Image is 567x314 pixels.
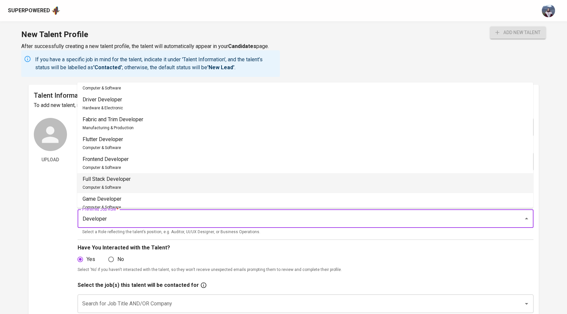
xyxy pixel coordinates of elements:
button: add new talent [490,26,546,39]
b: Candidates [228,43,256,49]
h6: To add new talent, make sure all fields with are completed. [34,101,534,110]
span: Computer & Software [83,145,121,150]
button: Open [522,299,531,308]
img: christine.raharja@glints.com [542,4,555,17]
p: Full Stack Developer [83,175,131,183]
span: add new talent [495,28,540,37]
span: No [117,255,124,263]
div: Superpowered [8,7,50,15]
p: Select 'No' if you haven't interacted with the talent, so they won’t receive unexpected emails pr... [78,267,534,273]
span: Computer & Software [83,185,121,190]
span: Manufacturing & Production [83,126,134,130]
p: Game Developer [83,195,121,203]
b: 'New Lead' [207,64,234,71]
svg: If you have a specific job in mind for the talent, indicate it here. This will change the talent'... [200,282,207,288]
span: Computer & Software [83,205,121,210]
span: Computer & Software [83,165,121,170]
span: Computer & Software [83,86,121,90]
button: Upload [34,154,67,166]
p: Driver Developer [83,96,123,104]
span: Upload [36,156,64,164]
h6: Talent Information [34,90,534,101]
p: Select a Role reflecting the talent’s position, e.g. Auditor, UI/UX Designer, or Business Operati... [82,229,529,235]
h1: New Talent Profile [21,26,280,42]
p: If you have a specific job in mind for the talent, indicate it under 'Talent Information', and th... [35,56,277,72]
img: app logo [51,6,60,16]
button: Close [522,214,531,223]
p: Have You Interacted with the Talent? [78,244,534,252]
p: Fabric and Trim Developer [83,116,143,124]
a: Superpoweredapp logo [8,6,60,16]
span: Yes [87,255,95,263]
p: Select the job(s) this talent will be contacted for [78,281,199,289]
div: Almost there! Once you've completed all the fields marked with * under 'Talent Information', you'... [490,26,546,39]
span: Hardware & Electronic [83,106,123,110]
b: 'Contacted' [93,64,122,71]
p: Frontend Developer [83,155,129,163]
p: Flutter Developer [83,135,123,143]
p: After successfully creating a new talent profile, the talent will automatically appear in your page. [21,42,280,50]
